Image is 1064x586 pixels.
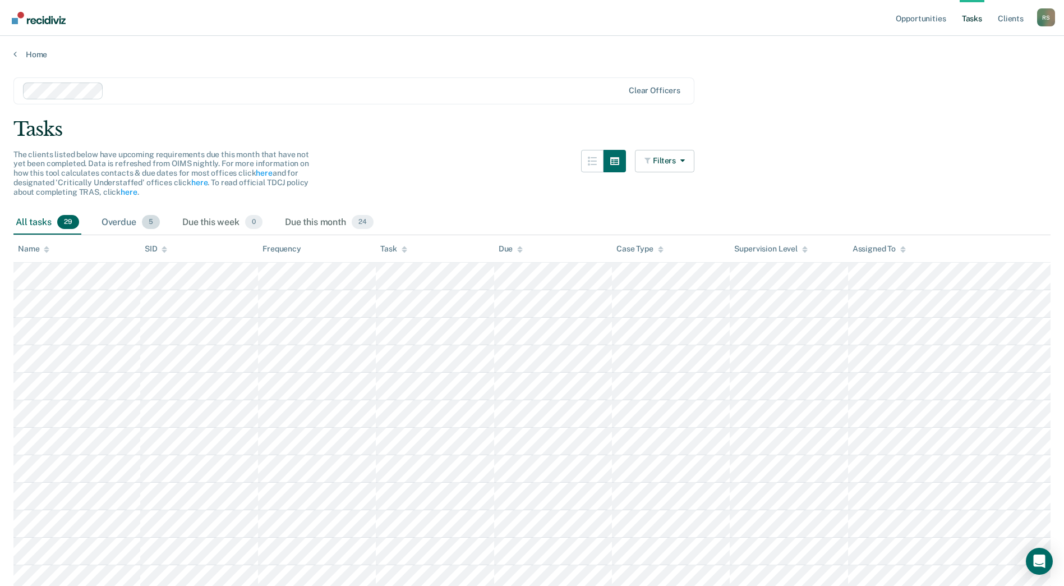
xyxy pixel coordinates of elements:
div: Open Intercom Messenger [1026,548,1053,575]
span: 5 [142,215,160,230]
div: SID [145,244,168,254]
div: Tasks [13,118,1051,141]
div: Frequency [262,244,301,254]
span: 0 [245,215,262,230]
div: Assigned To [853,244,906,254]
button: Filters [635,150,694,172]
div: Due [499,244,523,254]
a: here [191,178,208,187]
div: Name [18,244,49,254]
div: Due this month24 [283,210,376,235]
span: 29 [57,215,79,230]
a: Home [13,49,1051,59]
a: here [121,187,137,196]
div: Overdue5 [99,210,162,235]
span: The clients listed below have upcoming requirements due this month that have not yet been complet... [13,150,309,196]
div: Case Type [616,244,664,254]
div: R S [1037,8,1055,26]
div: Clear officers [629,86,680,95]
div: Due this week0 [180,210,265,235]
div: Task [380,244,407,254]
button: Profile dropdown button [1037,8,1055,26]
span: 24 [352,215,374,230]
div: Supervision Level [734,244,808,254]
div: All tasks29 [13,210,81,235]
img: Recidiviz [12,12,66,24]
a: here [256,168,272,177]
